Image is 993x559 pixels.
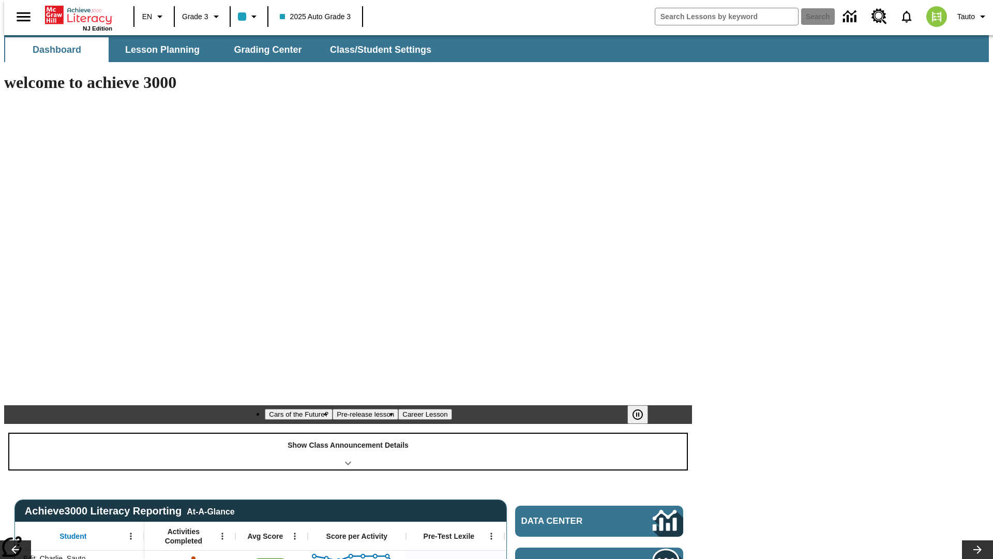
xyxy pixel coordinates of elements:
[4,73,692,92] h1: welcome to achieve 3000
[326,532,388,541] span: Score per Activity
[280,11,351,22] span: 2025 Auto Grade 3
[142,11,152,22] span: EN
[957,11,975,22] span: Tauto
[9,434,687,469] div: Show Class Announcement Details
[4,37,441,62] div: SubNavbar
[182,11,208,22] span: Grade 3
[627,405,658,424] div: Pause
[322,37,440,62] button: Class/Student Settings
[178,7,227,26] button: Grade: Grade 3, Select a grade
[111,37,214,62] button: Lesson Planning
[83,25,112,32] span: NJ Edition
[216,37,320,62] button: Grading Center
[234,7,264,26] button: Class color is light blue. Change class color
[333,409,398,420] button: Slide 2 Pre-release lesson
[521,516,618,526] span: Data Center
[920,3,953,30] button: Select a new avatar
[424,532,475,541] span: Pre-Test Lexile
[953,7,993,26] button: Profile/Settings
[25,505,235,517] span: Achieve3000 Literacy Reporting
[926,6,947,27] img: avatar image
[247,532,283,541] span: Avg Score
[8,2,39,32] button: Open side menu
[265,409,333,420] button: Slide 1 Cars of the Future?
[515,506,683,537] a: Data Center
[962,540,993,559] button: Lesson carousel, Next
[484,528,499,544] button: Open Menu
[893,3,920,30] a: Notifications
[59,532,86,541] span: Student
[655,8,798,25] input: search field
[837,3,865,31] a: Data Center
[215,528,230,544] button: Open Menu
[5,37,109,62] button: Dashboard
[45,5,112,25] a: Home
[149,527,218,546] span: Activities Completed
[627,405,648,424] button: Pause
[398,409,452,420] button: Slide 3 Career Lesson
[865,3,893,31] a: Resource Center, Will open in new tab
[138,7,171,26] button: Language: EN, Select a language
[45,4,112,32] div: Home
[187,505,234,517] div: At-A-Glance
[4,35,989,62] div: SubNavbar
[287,528,303,544] button: Open Menu
[288,440,409,451] p: Show Class Announcement Details
[123,528,139,544] button: Open Menu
